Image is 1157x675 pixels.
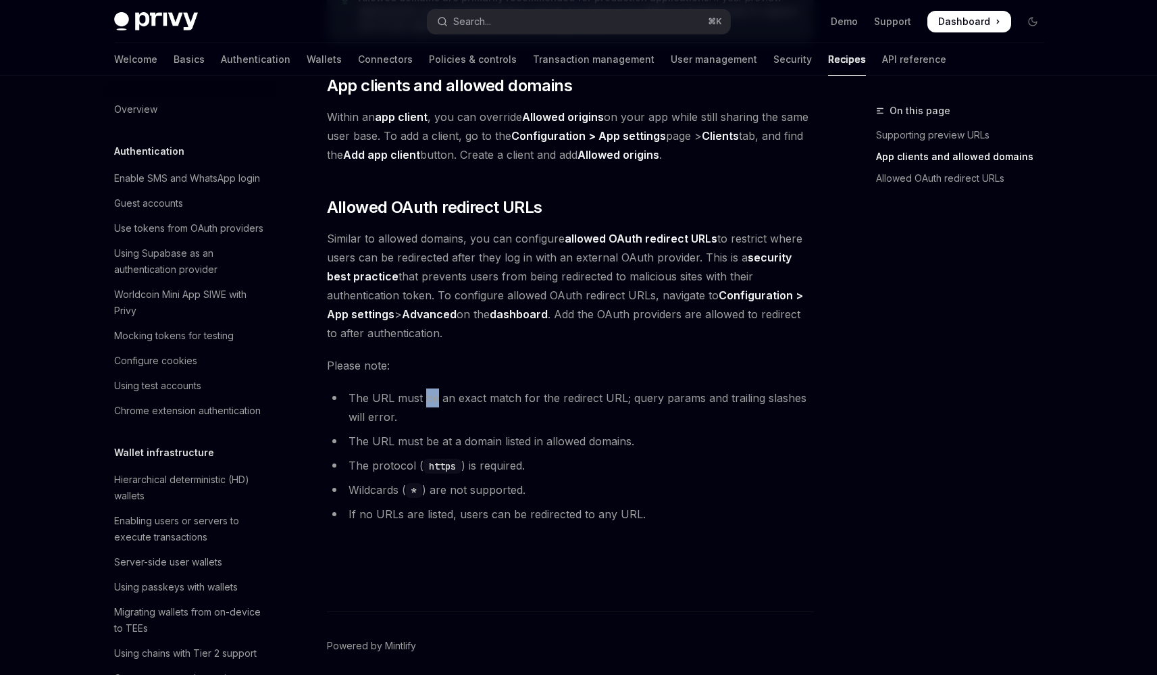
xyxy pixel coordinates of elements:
[114,579,238,595] div: Using passkeys with wallets
[114,645,257,661] div: Using chains with Tier 2 support
[533,43,654,76] a: Transaction management
[114,403,261,419] div: Chrome extension authentication
[103,97,276,122] a: Overview
[402,307,457,321] strong: Advanced
[876,168,1054,189] a: Allowed OAuth redirect URLs
[708,16,722,27] span: ⌘ K
[114,353,197,369] div: Configure cookies
[114,245,268,278] div: Using Supabase as an authentication provider
[114,101,157,118] div: Overview
[114,195,183,211] div: Guest accounts
[114,170,260,186] div: Enable SMS and WhatsApp login
[103,600,276,641] a: Migrating wallets from on-device to TEEs
[343,148,420,161] strong: Add app client
[114,445,214,461] h5: Wallet infrastructure
[103,399,276,423] a: Chrome extension authentication
[221,43,290,76] a: Authentication
[103,191,276,216] a: Guest accounts
[114,604,268,636] div: Migrating wallets from on-device to TEEs
[927,11,1011,32] a: Dashboard
[103,374,276,398] a: Using test accounts
[874,15,911,28] a: Support
[103,468,276,508] a: Hierarchical deterministic (HD) wallets
[671,43,757,76] a: User management
[103,166,276,191] a: Enable SMS and WhatsApp login
[429,43,517,76] a: Policies & controls
[114,378,201,394] div: Using test accounts
[174,43,205,76] a: Basics
[114,554,222,570] div: Server-side user wallets
[103,216,276,241] a: Use tokens from OAuth providers
[423,459,461,474] code: https
[114,12,198,31] img: dark logo
[890,103,950,119] span: On this page
[103,324,276,348] a: Mocking tokens for testing
[103,575,276,599] a: Using passkeys with wallets
[114,286,268,319] div: Worldcoin Mini App SIWE with Privy
[565,232,717,245] strong: allowed OAuth redirect URLs
[453,14,491,30] div: Search...
[327,389,814,426] li: The URL must be an exact match for the redirect URL; query params and trailing slashes will error.
[327,639,416,653] a: Powered by Mintlify
[327,107,814,164] span: Within an , you can override on your app while still sharing the same user base. To add a client,...
[428,9,730,34] button: Open search
[114,220,263,236] div: Use tokens from OAuth providers
[114,143,184,159] h5: Authentication
[773,43,812,76] a: Security
[358,43,413,76] a: Connectors
[114,328,234,344] div: Mocking tokens for testing
[702,129,739,143] strong: Clients
[103,282,276,323] a: Worldcoin Mini App SIWE with Privy
[522,110,604,124] strong: Allowed origins
[327,456,814,475] li: The protocol ( ) is required.
[114,513,268,545] div: Enabling users or servers to execute transactions
[511,129,666,143] strong: Configuration > App settings
[114,43,157,76] a: Welcome
[327,197,542,218] span: Allowed OAuth redirect URLs
[876,146,1054,168] a: App clients and allowed domains
[375,110,428,124] a: app client
[327,229,814,343] span: Similar to allowed domains, you can configure to restrict where users can be redirected after the...
[114,472,268,504] div: Hierarchical deterministic (HD) wallets
[490,307,548,322] a: dashboard
[103,641,276,666] a: Using chains with Tier 2 support
[938,15,990,28] span: Dashboard
[103,550,276,574] a: Server-side user wallets
[882,43,946,76] a: API reference
[828,43,866,76] a: Recipes
[327,480,814,499] li: Wildcards ( ) are not supported.
[327,75,572,97] span: App clients and allowed domains
[327,432,814,451] li: The URL must be at a domain listed in allowed domains.
[577,148,659,161] strong: Allowed origins
[307,43,342,76] a: Wallets
[831,15,858,28] a: Demo
[876,124,1054,146] a: Supporting preview URLs
[327,505,814,524] li: If no URLs are listed, users can be redirected to any URL.
[1022,11,1044,32] button: Toggle dark mode
[327,356,814,375] span: Please note:
[103,509,276,549] a: Enabling users or servers to execute transactions
[327,251,792,283] strong: security best practice
[103,349,276,373] a: Configure cookies
[103,241,276,282] a: Using Supabase as an authentication provider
